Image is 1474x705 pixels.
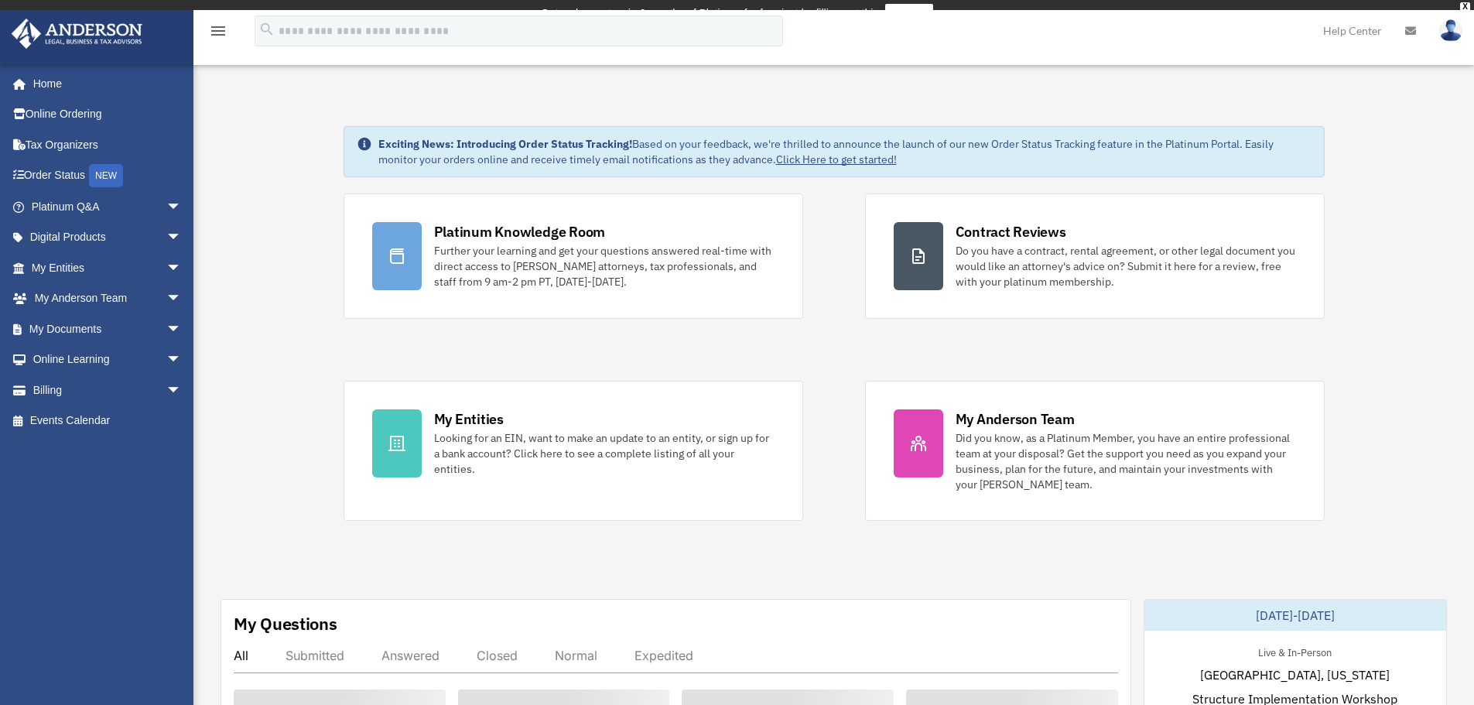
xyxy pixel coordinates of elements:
[11,129,205,160] a: Tax Organizers
[166,283,197,315] span: arrow_drop_down
[885,4,933,22] a: survey
[166,375,197,406] span: arrow_drop_down
[555,648,597,663] div: Normal
[11,191,205,222] a: Platinum Q&Aarrow_drop_down
[234,612,337,635] div: My Questions
[378,136,1312,167] div: Based on your feedback, we're thrilled to announce the launch of our new Order Status Tracking fe...
[166,222,197,254] span: arrow_drop_down
[956,222,1066,241] div: Contract Reviews
[344,193,803,319] a: Platinum Knowledge Room Further your learning and get your questions answered real-time with dire...
[7,19,147,49] img: Anderson Advisors Platinum Portal
[11,344,205,375] a: Online Learningarrow_drop_down
[1439,19,1462,42] img: User Pic
[11,160,205,192] a: Order StatusNEW
[865,381,1325,521] a: My Anderson Team Did you know, as a Platinum Member, you have an entire professional team at your...
[776,152,897,166] a: Click Here to get started!
[381,648,439,663] div: Answered
[434,222,606,241] div: Platinum Knowledge Room
[11,283,205,314] a: My Anderson Teamarrow_drop_down
[956,243,1296,289] div: Do you have a contract, rental agreement, or other legal document you would like an attorney's ad...
[11,406,205,436] a: Events Calendar
[1246,643,1344,659] div: Live & In-Person
[1144,600,1446,631] div: [DATE]-[DATE]
[477,648,518,663] div: Closed
[434,430,775,477] div: Looking for an EIN, want to make an update to an entity, or sign up for a bank account? Click her...
[634,648,693,663] div: Expedited
[286,648,344,663] div: Submitted
[434,243,775,289] div: Further your learning and get your questions answered real-time with direct access to [PERSON_NAM...
[1460,2,1470,12] div: close
[378,137,632,151] strong: Exciting News: Introducing Order Status Tracking!
[956,430,1296,492] div: Did you know, as a Platinum Member, you have an entire professional team at your disposal? Get th...
[89,164,123,187] div: NEW
[541,4,879,22] div: Get a chance to win 6 months of Platinum for free just by filling out this
[344,381,803,521] a: My Entities Looking for an EIN, want to make an update to an entity, or sign up for a bank accoun...
[209,27,227,40] a: menu
[166,344,197,376] span: arrow_drop_down
[956,409,1075,429] div: My Anderson Team
[234,648,248,663] div: All
[11,375,205,406] a: Billingarrow_drop_down
[865,193,1325,319] a: Contract Reviews Do you have a contract, rental agreement, or other legal document you would like...
[434,409,504,429] div: My Entities
[258,21,275,38] i: search
[166,191,197,223] span: arrow_drop_down
[11,252,205,283] a: My Entitiesarrow_drop_down
[166,252,197,284] span: arrow_drop_down
[11,313,205,344] a: My Documentsarrow_drop_down
[11,222,205,253] a: Digital Productsarrow_drop_down
[11,68,197,99] a: Home
[1200,666,1390,684] span: [GEOGRAPHIC_DATA], [US_STATE]
[11,99,205,130] a: Online Ordering
[166,313,197,345] span: arrow_drop_down
[209,22,227,40] i: menu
